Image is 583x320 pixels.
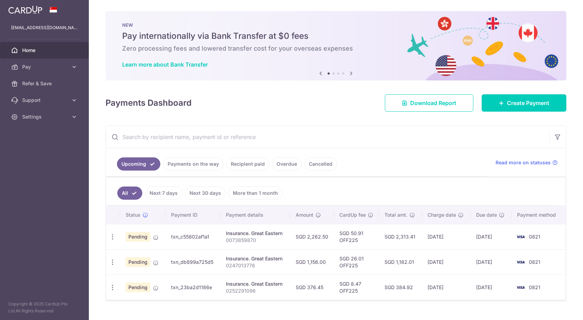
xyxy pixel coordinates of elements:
td: [DATE] [471,224,511,249]
span: Pay [22,63,68,70]
span: Home [22,47,68,54]
td: SGD 8.47 OFF225 [334,275,379,300]
span: Due date [476,211,497,218]
a: Next 7 days [145,187,182,200]
h4: Payments Dashboard [105,97,192,109]
a: Payments on the way [163,157,223,171]
p: 0073859870 [226,237,285,244]
span: Pending [126,232,150,242]
td: txn_23ba2d1186e [166,275,220,300]
a: Upcoming [117,157,160,171]
td: SGD 376.45 [290,275,334,300]
div: Insurance. Great Eastern [226,255,285,262]
span: Create Payment [507,99,549,107]
td: txn_db899a725d5 [166,249,220,275]
td: SGD 1,182.01 [379,249,422,275]
a: Overdue [272,157,302,171]
td: [DATE] [471,275,511,300]
span: Charge date [428,211,456,218]
p: 0247013776 [226,262,285,269]
span: Pending [126,257,150,267]
a: Download Report [385,94,473,112]
div: Insurance. Great Eastern [226,230,285,237]
td: [DATE] [422,224,471,249]
a: More than 1 month [228,187,282,200]
span: Refer & Save [22,80,68,87]
div: Insurance. Great Eastern [226,280,285,287]
img: CardUp [8,6,42,14]
img: Bank Card [514,233,527,241]
span: Support [22,97,68,104]
p: NEW [122,22,550,28]
span: Amount [296,211,313,218]
img: Bank Card [514,258,527,266]
a: Recipient paid [226,157,269,171]
td: SGD 26.01 OFF225 [334,249,379,275]
td: SGD 2,313.41 [379,224,422,249]
span: Settings [22,113,68,120]
a: Create Payment [482,94,566,112]
td: [DATE] [422,249,471,275]
a: Learn more about Bank Transfer [122,61,208,68]
img: Bank transfer banner [105,11,566,80]
span: 0821 [529,234,540,240]
a: Cancelled [304,157,337,171]
span: 0821 [529,284,540,290]
span: Pending [126,283,150,292]
p: 0252291096 [226,287,285,294]
span: Download Report [410,99,456,107]
h5: Pay internationally via Bank Transfer at $0 fees [122,31,550,42]
th: Payment ID [166,206,220,224]
th: Payment method [512,206,566,224]
a: All [117,187,142,200]
span: 0821 [529,259,540,265]
td: SGD 50.91 OFF225 [334,224,379,249]
th: Payment details [220,206,290,224]
h6: Zero processing fees and lowered transfer cost for your overseas expenses [122,44,550,53]
a: Next 30 days [185,187,226,200]
td: [DATE] [471,249,511,275]
td: SGD 2,262.50 [290,224,334,249]
input: Search by recipient name, payment id or reference [106,126,549,148]
span: Status [126,211,141,218]
td: txn_c55802af1a1 [166,224,220,249]
img: Bank Card [514,283,527,292]
td: SGD 1,156.00 [290,249,334,275]
td: SGD 384.92 [379,275,422,300]
a: Read more on statuses [496,159,558,166]
span: CardUp fee [339,211,366,218]
span: Total amt. [385,211,407,218]
td: [DATE] [422,275,471,300]
p: [EMAIL_ADDRESS][DOMAIN_NAME] [11,24,78,31]
span: Read more on statuses [496,159,551,166]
